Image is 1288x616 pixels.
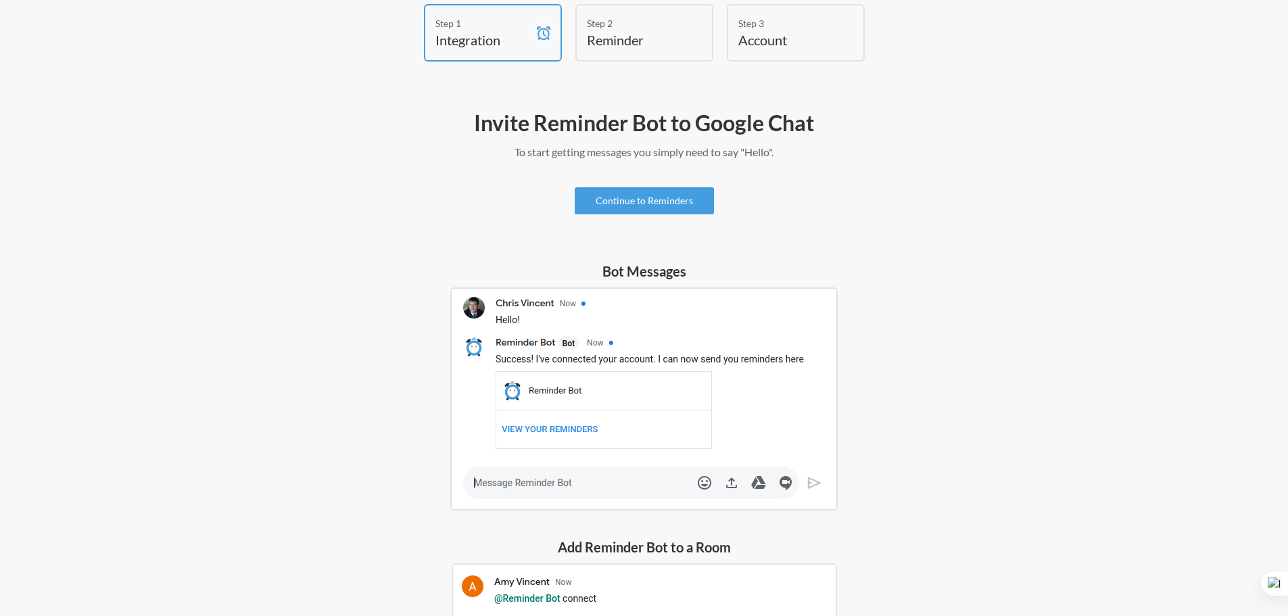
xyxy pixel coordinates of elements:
h4: Integration [435,30,530,49]
a: Continue to Reminders [575,187,714,214]
h5: Add Reminder Bot to a Room [452,538,837,556]
div: Step 1 [435,16,530,30]
h4: Reminder [587,30,682,49]
h4: Account [738,30,833,49]
p: To start getting messages you simply need to say "Hello". [252,144,1036,160]
div: Step 3 [738,16,833,30]
div: Step 2 [587,16,682,30]
h5: Bot Messages [450,262,838,281]
h2: Invite Reminder Bot to Google Chat [252,109,1036,137]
